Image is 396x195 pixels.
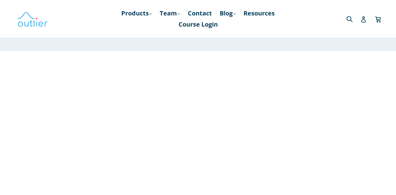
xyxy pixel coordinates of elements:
a: Resources [240,8,278,19]
a: Course Login [175,19,221,30]
a: Products [118,8,155,19]
a: Blog [217,8,239,19]
img: Outlier Linguistics [17,10,48,28]
a: Contact [185,8,215,19]
input: Search [345,12,362,25]
a: Team [157,8,183,19]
